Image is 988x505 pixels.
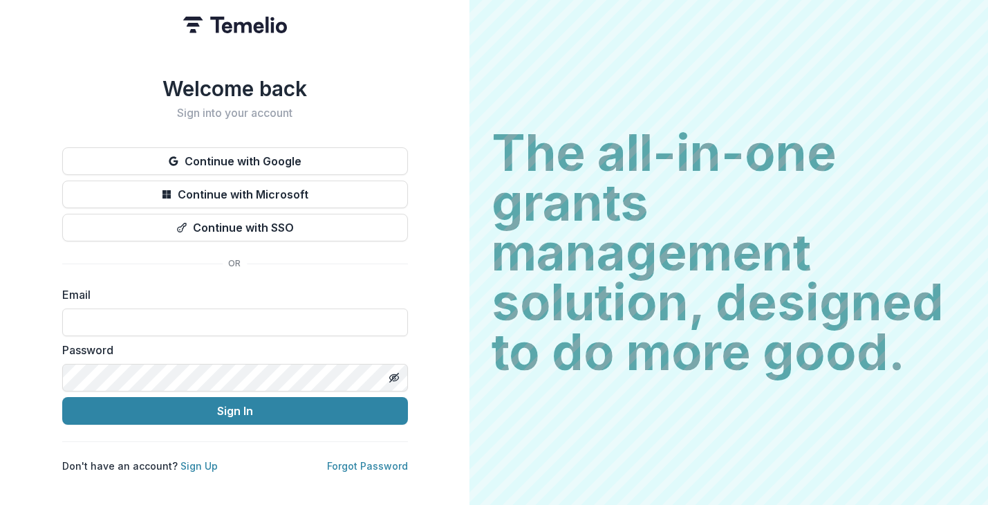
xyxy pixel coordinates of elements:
button: Continue with Microsoft [62,181,408,208]
p: Don't have an account? [62,459,218,473]
button: Continue with Google [62,147,408,175]
label: Password [62,342,400,358]
a: Forgot Password [327,460,408,472]
a: Sign Up [180,460,218,472]
button: Continue with SSO [62,214,408,241]
button: Sign In [62,397,408,425]
h2: Sign into your account [62,107,408,120]
label: Email [62,286,400,303]
button: Toggle password visibility [383,367,405,389]
h1: Welcome back [62,76,408,101]
img: Temelio [183,17,287,33]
